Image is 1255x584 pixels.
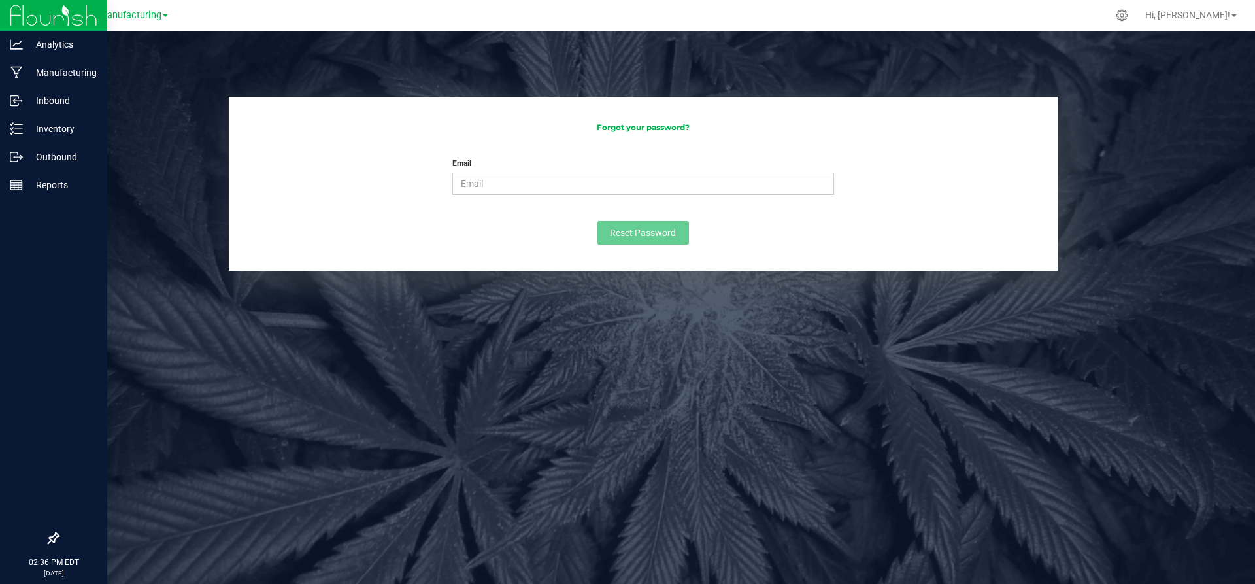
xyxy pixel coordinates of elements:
[1145,10,1230,20] span: Hi, [PERSON_NAME]!
[6,557,101,568] p: 02:36 PM EDT
[23,149,101,165] p: Outbound
[10,150,23,163] inline-svg: Outbound
[10,66,23,79] inline-svg: Manufacturing
[99,10,161,21] span: Manufacturing
[23,121,101,137] p: Inventory
[10,38,23,51] inline-svg: Analytics
[10,179,23,192] inline-svg: Reports
[23,37,101,52] p: Analytics
[610,228,676,238] span: Reset Password
[23,65,101,80] p: Manufacturing
[452,173,834,195] input: Email
[23,177,101,193] p: Reports
[10,94,23,107] inline-svg: Inbound
[6,568,101,578] p: [DATE]
[597,221,689,245] button: Reset Password
[452,158,471,169] label: Email
[242,123,1045,131] h3: Forgot your password?
[1114,9,1130,22] div: Manage settings
[10,122,23,135] inline-svg: Inventory
[23,93,101,109] p: Inbound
